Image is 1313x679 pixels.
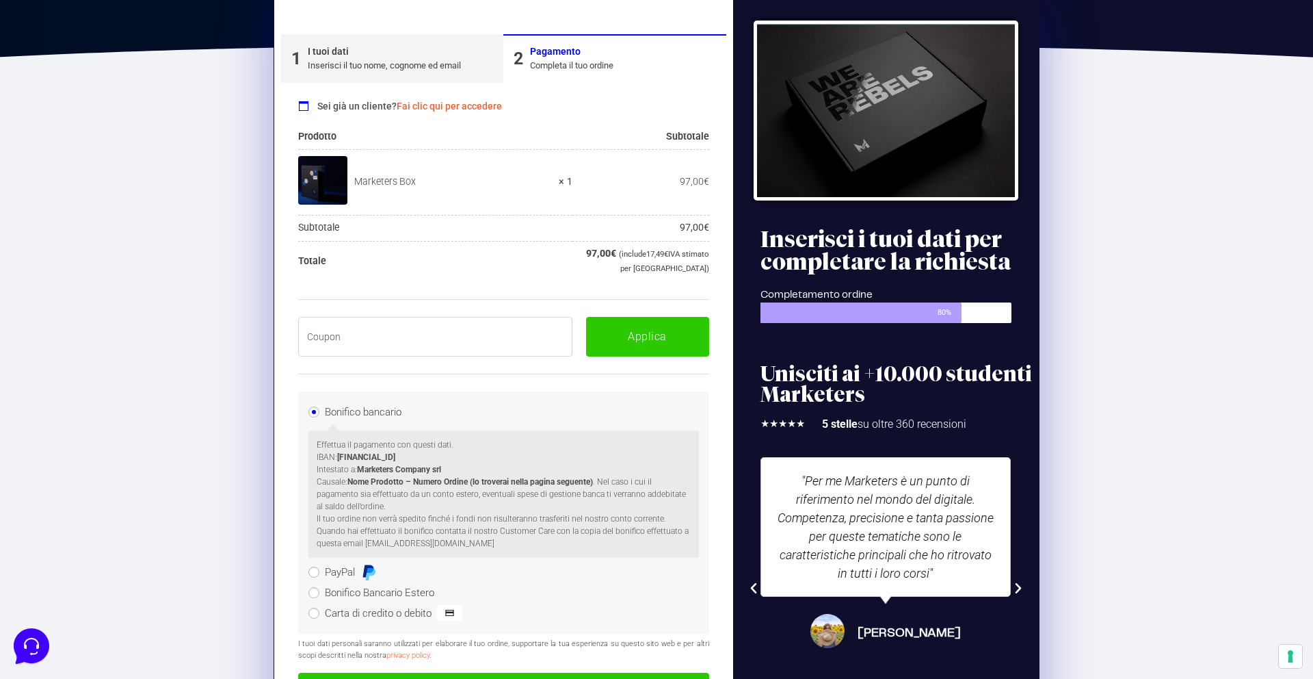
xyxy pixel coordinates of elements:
[354,175,550,189] div: Marketers Box
[586,248,616,259] bdi: 97,00
[760,364,1032,405] h2: Unisciti ai +10.000 studenti Marketers
[437,605,462,622] img: Carta di credito o debito
[760,416,769,432] i: ★
[317,439,691,513] p: Effettua il pagamento con questi dati. IBAN: Intestato a: Causale: . Nel caso i cui il pagamento ...
[646,249,668,259] span: 17,49
[787,416,796,432] i: ★
[357,465,441,474] strong: Marketers Company srl
[325,587,434,599] label: Bonifico Bancario Estero
[760,416,805,432] div: 5/5
[66,99,93,126] img: dark
[760,228,1032,273] h2: Inserisci i tuoi dati per completare la richiesta
[281,34,503,83] a: 1I tuoi datiInserisci il tuo nome, cognome ed email
[98,145,191,156] span: Start a Conversation
[308,44,461,59] div: I tuoi dati
[317,513,691,525] p: Il tuo ordine non verrà spedito finché i fondi non risulteranno trasferiti nel nostro conto corre...
[747,582,760,595] div: Previous slide
[118,459,157,471] p: Messages
[298,156,347,205] img: Marketers Box
[298,215,572,241] th: Subtotale
[769,416,778,432] i: ★
[44,99,71,126] img: dark
[170,192,252,203] a: Open Help Center
[178,439,263,471] button: Help
[317,525,691,550] p: Quando hai effettuato il bonifico contatta il nostro Customer Care con la copia del bonifico effe...
[858,624,961,643] span: [PERSON_NAME]
[22,99,49,126] img: dark
[796,416,805,432] i: ★
[337,452,395,462] strong: [FINANCIAL_ID]
[22,77,111,88] span: Your Conversations
[360,564,377,580] img: PayPal
[386,651,429,660] a: privacy policy
[325,607,462,619] label: Carta di credito o debito
[22,192,93,203] span: Find an Answer
[11,626,52,667] iframe: Customerly Messenger Launcher
[530,44,613,59] div: Pagamento
[41,459,64,471] p: Home
[298,241,572,282] th: Totale
[664,249,668,259] span: €
[11,11,230,55] h2: Hello from Marketers 👋
[325,566,377,578] label: PayPal
[31,221,224,235] input: Search for an Article...
[22,137,252,164] button: Start a Conversation
[938,303,961,323] span: 80%
[212,459,230,471] p: Help
[572,124,709,150] th: Subtotale
[298,90,709,118] div: Sei già un cliente?
[397,101,502,112] a: Fai clic qui per accedere
[1279,645,1302,668] button: Le tue preferenze relative al consenso per le tecnologie di tracciamento
[810,614,845,648] img: Stefania Fregni
[503,34,726,83] a: 2PagamentoCompleta il tuo ordine
[704,222,709,233] span: €
[586,317,709,357] button: Applica
[11,439,95,471] button: Home
[704,176,709,187] span: €
[298,639,709,661] p: I tuoi dati personali saranno utilizzati per elaborare il tuo ordine, supportare la tua esperienz...
[95,439,179,471] button: Messages
[514,46,523,72] div: 2
[611,248,616,259] span: €
[347,477,593,487] strong: Nome Prodotto – Numero Ordine (lo troverai nella pagina seguente)
[298,124,572,150] th: Prodotto
[619,249,709,273] small: (include IVA stimato per [GEOGRAPHIC_DATA])
[680,222,709,233] bdi: 97,00
[325,406,401,418] label: Bonifico bancario
[291,46,301,72] div: 1
[559,175,572,189] strong: × 1
[1011,582,1025,595] div: Next slide
[530,59,613,73] div: Completa il tuo ordine
[680,176,709,187] bdi: 97,00
[308,59,461,73] div: Inserisci il tuo nome, cognome ed email
[775,472,996,582] div: "Per me Marketers è un punto di riferimento nel mondo del digitale. Competenza, precisione e tant...
[760,290,873,300] span: Completamento ordine
[298,317,572,357] input: Coupon
[778,416,787,432] i: ★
